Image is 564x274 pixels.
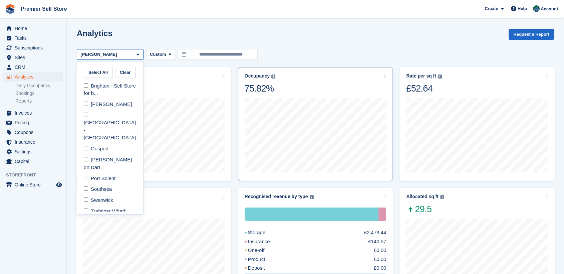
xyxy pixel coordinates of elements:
[3,128,63,137] a: menu
[3,137,63,147] a: menu
[485,5,498,12] span: Create
[15,128,55,137] span: Coupons
[15,24,55,33] span: Home
[15,118,55,127] span: Pricing
[18,3,70,14] a: Premier Self Store
[406,203,444,215] span: 29.5
[364,229,386,237] div: £2,473.44
[146,49,175,60] button: Custom
[5,4,15,14] img: stora-icon-8386f47178a22dfd0bd8f6a31ec36ba5ce8667c1dd55bd0f319d3a0aa187defe.svg
[55,181,63,189] a: Preview store
[374,256,386,263] div: £0.00
[6,172,66,178] span: Storefront
[15,53,55,62] span: Sites
[80,184,140,195] div: Southsea
[3,157,63,166] a: menu
[3,180,63,189] a: menu
[80,206,140,217] div: Trafalgar Wharf
[80,81,140,99] div: Brighton - Self Store for b...
[245,208,379,221] div: Storage
[15,157,55,166] span: Capital
[3,118,63,127] a: menu
[438,75,442,79] img: icon-info-grey-7440780725fd019a000dd9b08b2336e03edf1995a4989e88bcd33f0948082b44.svg
[115,67,135,78] button: Clear
[440,195,444,199] img: icon-info-grey-7440780725fd019a000dd9b08b2336e03edf1995a4989e88bcd33f0948082b44.svg
[3,33,63,43] a: menu
[15,90,63,97] a: Bookings
[80,195,140,206] div: Swanwick
[245,247,281,254] div: One-off
[80,99,140,110] div: [PERSON_NAME]
[368,238,386,246] div: £140.57
[80,154,140,173] div: [PERSON_NAME] on Dart
[245,229,282,237] div: Storage
[406,83,442,94] div: £52.64
[3,72,63,82] a: menu
[378,208,386,221] div: Insurance
[374,247,386,254] div: £0.00
[150,51,166,58] span: Custom
[15,33,55,43] span: Tasks
[518,5,527,12] span: Help
[245,256,281,263] div: Product
[15,137,55,147] span: Insurance
[271,75,275,79] img: icon-info-grey-7440780725fd019a000dd9b08b2336e03edf1995a4989e88bcd33f0948082b44.svg
[15,72,55,82] span: Analytics
[406,194,438,199] div: Allocated sq ft
[15,62,55,72] span: CRM
[541,6,558,12] span: Account
[406,73,436,79] div: Rate per sq ft
[533,5,540,12] img: Jo Granger
[3,62,63,72] a: menu
[245,73,270,79] div: Occupancy
[15,147,55,156] span: Settings
[80,110,140,143] div: [GEOGRAPHIC_DATA] - [GEOGRAPHIC_DATA]
[3,147,63,156] a: menu
[15,108,55,118] span: Invoices
[310,195,314,199] img: icon-info-grey-7440780725fd019a000dd9b08b2336e03edf1995a4989e88bcd33f0948082b44.svg
[80,173,140,184] div: Port Solent
[15,180,55,189] span: Online Store
[79,51,119,58] div: [PERSON_NAME]
[3,24,63,33] a: menu
[3,43,63,52] a: menu
[15,83,63,89] a: Daily Occupancy
[245,264,281,272] div: Deposit
[15,98,63,104] a: Reports
[15,43,55,52] span: Subscriptions
[84,67,112,78] button: Select All
[3,108,63,118] a: menu
[77,29,112,38] h2: Analytics
[80,143,140,154] div: Gosport
[245,194,308,199] div: Recognised revenue by type
[374,264,386,272] div: £0.00
[3,53,63,62] a: menu
[245,238,286,246] div: Insurance
[509,29,554,40] button: Request a Report
[245,83,275,94] div: 75.82%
